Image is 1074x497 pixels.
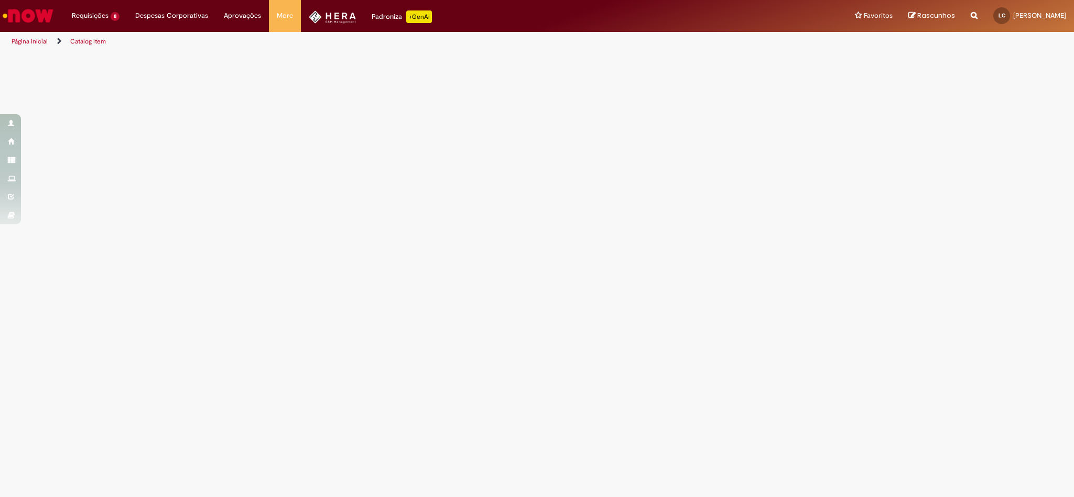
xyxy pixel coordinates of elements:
[70,37,106,46] a: Catalog Item
[372,10,432,23] div: Padroniza
[999,12,1005,19] span: LC
[917,10,955,20] span: Rascunhos
[1013,11,1066,20] span: [PERSON_NAME]
[72,10,109,21] span: Requisições
[135,10,208,21] span: Despesas Corporativas
[908,11,955,21] a: Rascunhos
[309,10,356,24] img: HeraLogo.png
[277,10,293,21] span: More
[111,12,120,21] span: 8
[1,5,55,26] img: ServiceNow
[864,10,893,21] span: Favoritos
[12,37,48,46] a: Página inicial
[406,10,432,23] p: +GenAi
[8,32,708,51] ul: Trilhas de página
[224,10,261,21] span: Aprovações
